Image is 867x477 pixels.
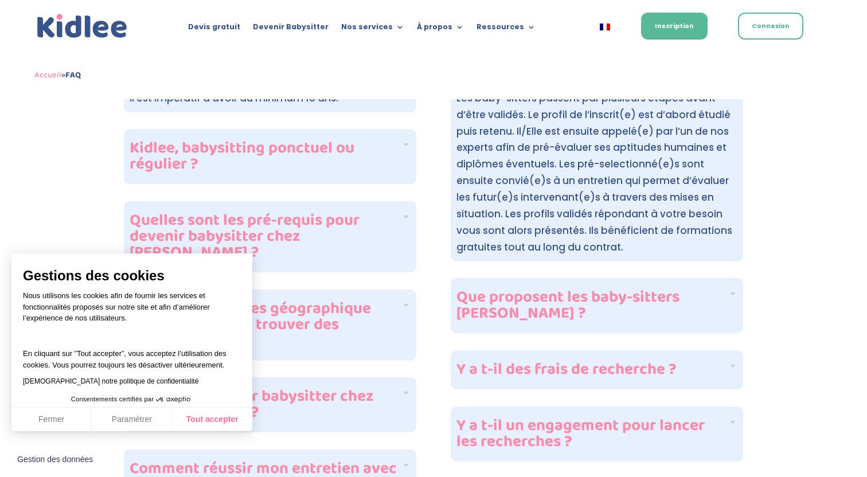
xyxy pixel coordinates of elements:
[600,24,610,30] img: Français
[477,23,536,36] a: Ressources
[34,11,130,41] a: Kidlee Logo
[130,301,401,349] h4: Dans quelles zones géographique Kidlee peut-il me trouver des missions ?
[34,68,61,82] a: Accueil
[65,392,198,407] button: Consentements certifiés par
[456,91,732,254] span: Les baby-sitters passent par plusieurs étapes avant d’être validés. Le profil de l’inscrit(e) est...
[738,13,803,40] a: Connexion
[17,455,93,465] span: Gestion des données
[456,362,728,378] h4: Y a t-il des frais de recherche ?
[253,23,329,36] a: Devenir Babysitter
[23,290,241,331] p: Nous utilisons les cookies afin de fournir les services et fonctionnalités proposés sur notre sit...
[641,13,708,40] a: Inscription
[34,11,130,41] img: logo_kidlee_bleu
[34,68,81,82] span: »
[417,23,464,36] a: À propos
[130,91,338,105] span: Il est impératif d’avoir au minimum 18 ans.
[23,337,241,371] p: En cliquant sur ”Tout accepter”, vous acceptez l’utilisation des cookies. Vous pourrez toujours l...
[456,290,728,322] h4: Que proposent les baby-sitters [PERSON_NAME] ?
[23,377,198,385] a: [DEMOGRAPHIC_DATA] notre politique de confidentialité
[130,213,401,261] h4: Quelles sont les pré-requis pour devenir babysitter chez [PERSON_NAME] ?
[71,396,154,402] span: Consentements certifiés par
[156,382,190,417] svg: Axeptio
[172,408,252,432] button: Tout accepter
[341,23,404,36] a: Nos services
[92,408,172,432] button: Paramétrer
[130,389,401,421] h4: Comment devenir babysitter chez [PERSON_NAME] ?
[10,448,100,472] button: Fermer le widget sans consentement
[23,267,241,284] span: Gestions des cookies
[456,418,728,450] h4: Y a t-il un engagement pour lancer les recherches ?
[188,23,240,36] a: Devis gratuit
[11,408,92,432] button: Fermer
[130,140,401,173] h4: Kidlee, babysitting ponctuel ou régulier ?
[65,68,81,82] strong: FAQ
